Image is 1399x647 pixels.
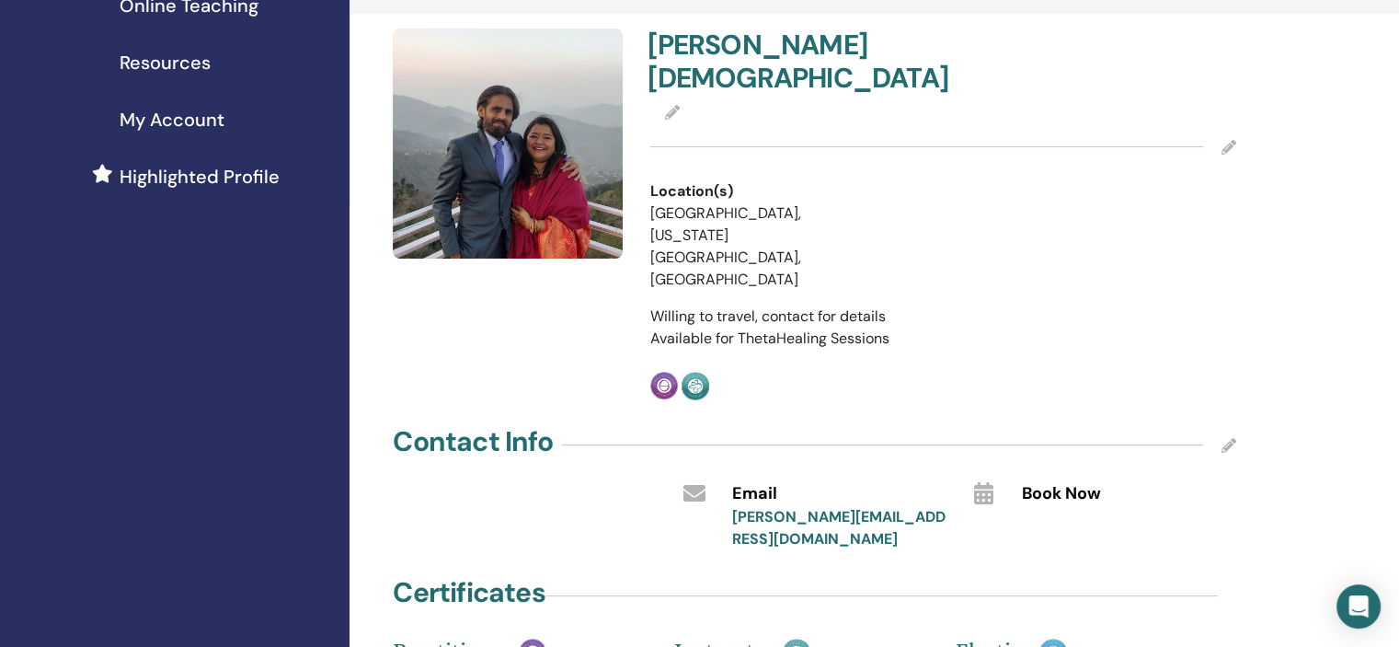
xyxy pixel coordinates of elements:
[650,306,886,326] span: Willing to travel, contact for details
[650,202,878,291] li: [GEOGRAPHIC_DATA], [US_STATE][GEOGRAPHIC_DATA], [GEOGRAPHIC_DATA]
[731,507,945,549] a: [PERSON_NAME][EMAIL_ADDRESS][DOMAIN_NAME]
[120,106,224,133] span: My Account
[650,180,733,202] span: Location(s)
[731,482,776,506] span: Email
[393,425,552,458] h4: Contact Info
[1336,584,1381,629] div: Open Intercom Messenger
[648,29,932,95] h4: [PERSON_NAME] [DEMOGRAPHIC_DATA]
[1022,482,1101,506] span: Book Now
[120,163,280,191] span: Highlighted Profile
[393,576,545,609] h4: Certificates
[650,329,889,348] span: Available for ThetaHealing Sessions
[120,49,211,76] span: Resources
[393,29,623,259] img: default.jpg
